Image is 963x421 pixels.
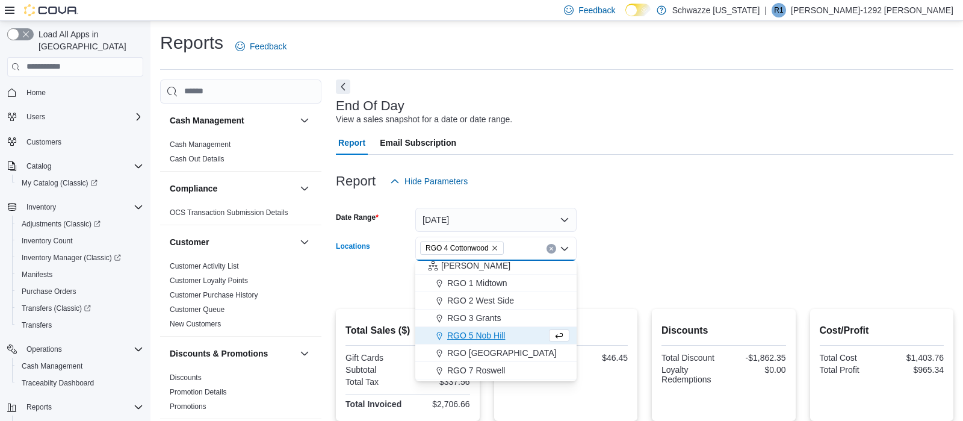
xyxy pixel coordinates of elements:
a: Customer Loyalty Points [170,276,248,285]
span: Feedback [250,40,286,52]
button: Customers [2,133,148,150]
button: Transfers [12,317,148,334]
button: Manifests [12,266,148,283]
button: [DATE] [415,208,577,232]
span: Inventory Count [22,236,73,246]
a: Customer Purchase History [170,291,258,299]
span: RGO 1 Midtown [447,277,507,289]
span: Transfers (Classic) [17,301,143,316]
span: Purchase Orders [22,287,76,296]
a: Feedback [231,34,291,58]
button: Traceabilty Dashboard [12,375,148,391]
span: Transfers (Classic) [22,304,91,313]
span: Users [26,112,45,122]
button: Next [336,80,350,94]
button: Inventory [22,200,61,214]
span: RGO 5 Nob Hill [447,329,505,341]
span: Customer Activity List [170,261,239,271]
button: Users [22,110,50,124]
span: Email Subscription [380,131,456,155]
a: Manifests [17,267,57,282]
span: RGO 3 Grants [447,312,501,324]
span: Load All Apps in [GEOGRAPHIC_DATA] [34,28,143,52]
label: Locations [336,242,370,251]
span: Dark Mode [625,16,626,17]
span: Customers [22,134,143,149]
span: My Catalog (Classic) [22,178,98,188]
a: Inventory Count [17,234,78,248]
div: Cash Management [160,137,321,171]
a: Cash Out Details [170,155,224,163]
h3: Customer [170,236,209,248]
span: Cash Management [170,140,231,149]
span: Promotion Details [170,387,227,397]
button: Operations [22,342,67,357]
div: Reggie-1292 Gutierrez [772,3,786,17]
button: Close list of options [560,244,569,254]
a: Transfers (Classic) [17,301,96,316]
img: Cova [24,4,78,16]
span: Catalog [22,159,143,173]
button: Inventory [2,199,148,216]
div: Discounts & Promotions [160,370,321,419]
a: Discounts [170,373,202,382]
button: Catalog [2,158,148,175]
p: Schwazze [US_STATE] [672,3,760,17]
span: Inventory [26,202,56,212]
div: $46.45 [568,353,628,363]
span: Traceabilty Dashboard [17,376,143,390]
span: RGO 2 West Side [447,295,514,307]
button: Reports [2,399,148,416]
button: Remove RGO 4 Cottonwood from selection in this group [491,245,498,252]
a: Inventory Manager (Classic) [17,251,126,265]
span: Transfers [17,318,143,332]
button: RGO 2 West Side [415,292,577,310]
h3: Report [336,174,376,189]
a: Traceabilty Dashboard [17,376,99,390]
div: -$1,862.35 [726,353,785,363]
h2: Total Sales ($) [345,323,469,338]
button: Catalog [22,159,56,173]
button: Purchase Orders [12,283,148,300]
div: $965.34 [884,365,944,375]
h2: Cost/Profit [820,323,944,338]
span: Customer Queue [170,305,224,314]
span: Cash Management [17,359,143,373]
a: Adjustments (Classic) [12,216,148,232]
button: Discounts & Promotions [297,346,312,361]
span: R1 [774,3,783,17]
span: Users [22,110,143,124]
div: Total Discount [661,353,721,363]
h3: End Of Day [336,99,404,113]
h3: Discounts & Promotions [170,348,268,360]
div: $1,403.76 [884,353,944,363]
div: $2,369.10 [410,365,469,375]
h3: Compliance [170,182,217,195]
span: Customer Purchase History [170,290,258,300]
span: Home [26,88,46,98]
a: Cash Management [17,359,87,373]
a: My Catalog (Classic) [17,176,102,190]
button: Operations [2,341,148,358]
span: Inventory Manager (Classic) [17,251,143,265]
h3: Cash Management [170,114,244,126]
button: RGO 1 Midtown [415,275,577,292]
a: My Catalog (Classic) [12,175,148,192]
div: Total Cost [820,353,879,363]
h1: Reports [160,31,223,55]
a: OCS Transaction Submission Details [170,208,288,217]
button: Customer [297,235,312,249]
button: Compliance [297,181,312,196]
span: Feedback [578,4,615,16]
a: Purchase Orders [17,284,81,299]
span: Operations [22,342,143,357]
span: Home [22,85,143,100]
span: RGO 7 Roswell [447,364,505,376]
button: Cash Management [297,113,312,128]
span: Inventory [22,200,143,214]
strong: Total Invoiced [345,399,401,409]
div: Total Tax [345,377,405,387]
button: Clear input [547,244,556,254]
button: Cash Management [170,114,295,126]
